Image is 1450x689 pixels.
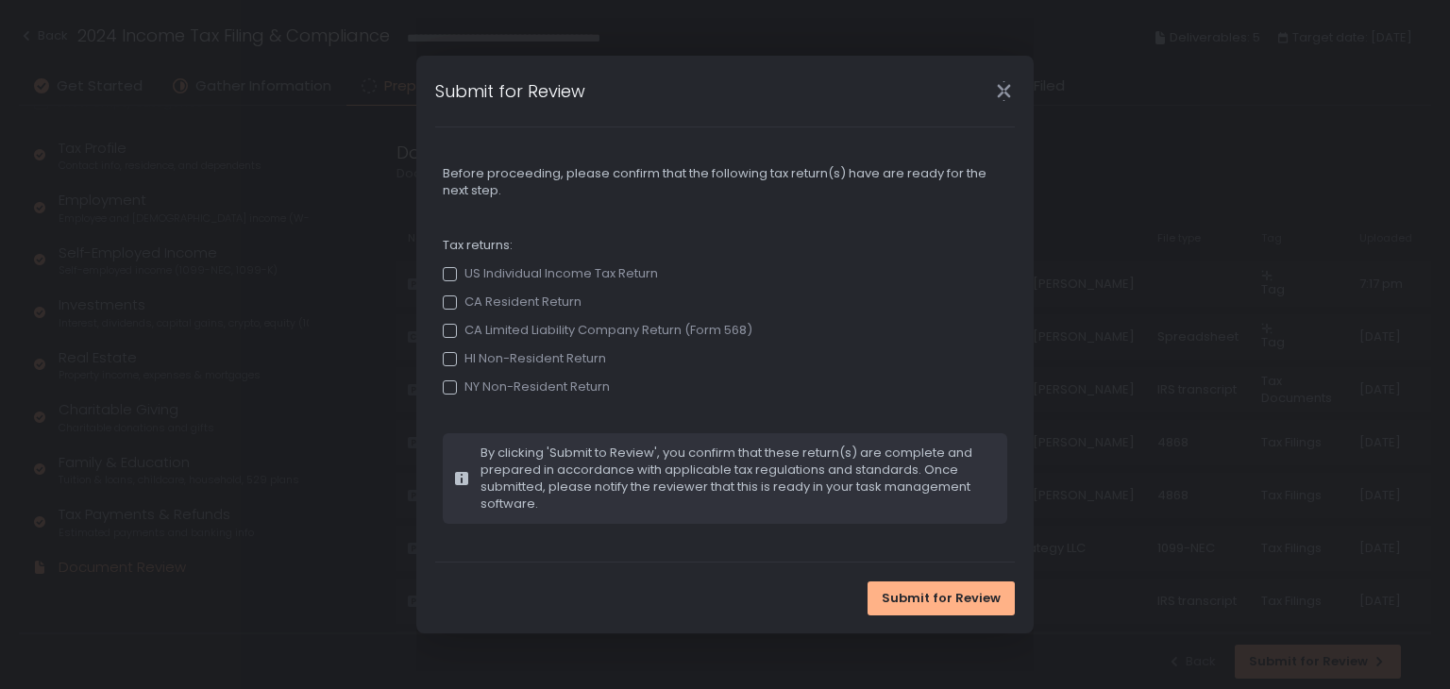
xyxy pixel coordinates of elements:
[868,581,1015,615] button: Submit for Review
[481,445,996,513] span: By clicking 'Submit to Review', you confirm that these return(s) are complete and prepared in acc...
[443,237,1007,254] span: Tax returns:
[882,590,1001,607] span: Submit for Review
[973,80,1034,102] div: Close
[443,165,1007,199] span: Before proceeding, please confirm that the following tax return(s) have are ready for the next step.
[435,78,585,104] h1: Submit for Review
